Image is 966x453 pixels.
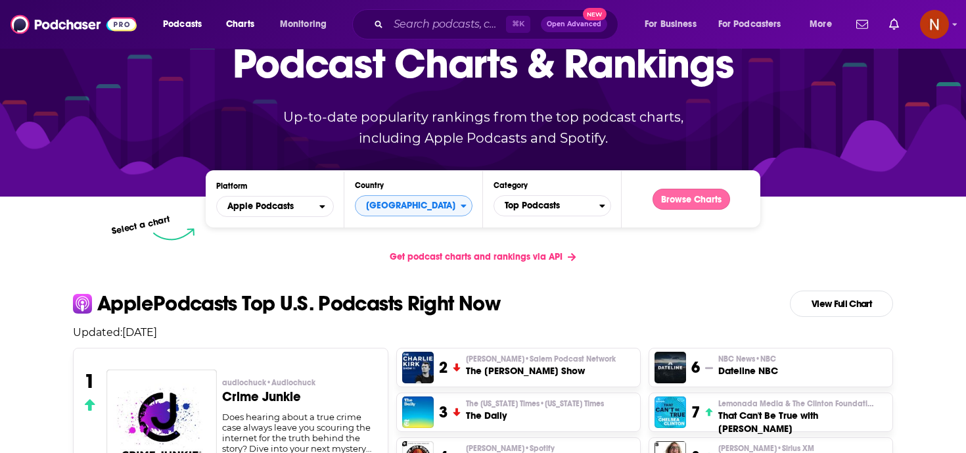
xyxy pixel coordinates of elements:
[163,15,202,34] span: Podcasts
[154,14,219,35] button: open menu
[11,12,137,37] img: Podchaser - Follow, Share and Rate Podcasts
[635,14,713,35] button: open menu
[226,15,254,34] span: Charts
[718,15,781,34] span: For Podcasters
[718,354,776,364] span: NBC News
[920,10,949,39] span: Logged in as AdelNBM
[390,251,563,262] span: Get podcast charts and rankings via API
[271,14,344,35] button: open menu
[718,398,876,409] span: Lemonada Media & The Clinton Foundation
[216,196,334,217] button: open menu
[402,352,434,383] img: The Charlie Kirk Show
[718,354,778,377] a: NBC News•NBCDateline NBC
[884,13,904,36] a: Show notifications dropdown
[233,20,734,106] p: Podcast Charts & Rankings
[216,196,334,217] h2: Platforms
[718,398,887,435] a: Lemonada Media & The Clinton FoundationThat Can't Be True with [PERSON_NAME]
[439,358,448,377] h3: 2
[653,189,730,210] button: Browse Charts
[540,399,604,408] span: • [US_STATE] Times
[466,364,616,377] h3: The [PERSON_NAME] Show
[222,377,378,412] a: audiochuck•AudiochuckCrime Junkie
[691,402,700,422] h3: 7
[227,202,294,211] span: Apple Podcasts
[718,364,778,377] h3: Dateline NBC
[222,377,315,388] span: audiochuck
[84,370,95,393] h3: 1
[920,10,949,39] img: User Profile
[280,15,327,34] span: Monitoring
[790,291,893,317] a: View Full Chart
[402,396,434,428] img: The Daily
[494,195,599,217] span: Top Podcasts
[524,354,616,364] span: • Salem Podcast Network
[388,14,506,35] input: Search podcasts, credits, & more...
[466,398,604,409] span: The [US_STATE] Times
[466,354,616,364] p: Charlie Kirk • Salem Podcast Network
[466,398,604,409] p: The New York Times • New York Times
[222,377,378,388] p: audiochuck • Audiochuck
[755,354,776,364] span: • NBC
[710,14,800,35] button: open menu
[718,398,887,409] p: Lemonada Media & The Clinton Foundation • Lemonada Media
[810,15,832,34] span: More
[356,195,461,217] span: [GEOGRAPHIC_DATA]
[62,326,904,339] p: Updated: [DATE]
[218,14,262,35] a: Charts
[547,21,601,28] span: Open Advanced
[800,14,848,35] button: open menu
[266,378,315,387] span: • Audiochuck
[494,195,611,216] button: Categories
[97,293,500,314] p: Apple Podcasts Top U.S. Podcasts Right Now
[466,398,604,422] a: The [US_STATE] Times•[US_STATE] TimesThe Daily
[153,228,195,241] img: select arrow
[110,214,171,237] p: Select a chart
[645,15,697,34] span: For Business
[541,16,607,32] button: Open AdvancedNew
[851,13,873,36] a: Show notifications dropdown
[655,396,686,428] img: That Can't Be True with Chelsea Clinton
[718,409,887,435] h3: That Can't Be True with [PERSON_NAME]
[466,354,616,377] a: [PERSON_NAME]•Salem Podcast NetworkThe [PERSON_NAME] Show
[524,444,555,453] span: • Spotify
[466,409,604,422] h3: The Daily
[257,107,709,149] p: Up-to-date popularity rankings from the top podcast charts, including Apple Podcasts and Spotify.
[655,352,686,383] img: Dateline NBC
[355,195,472,216] button: Countries
[379,241,586,273] a: Get podcast charts and rankings via API
[691,358,700,377] h3: 6
[506,16,530,33] span: ⌘ K
[583,8,607,20] span: New
[718,354,778,364] p: NBC News • NBC
[466,354,616,364] span: [PERSON_NAME]
[920,10,949,39] button: Show profile menu
[777,444,814,453] span: • Sirius XM
[73,294,92,313] img: apple Icon
[365,9,631,39] div: Search podcasts, credits, & more...
[222,391,378,404] h3: Crime Junkie
[439,402,448,422] h3: 3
